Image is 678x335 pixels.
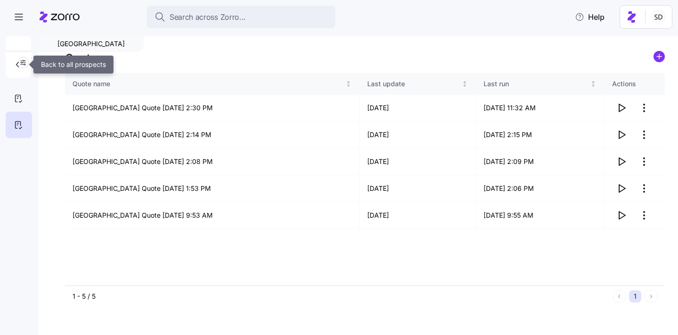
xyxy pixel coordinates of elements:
[65,175,360,202] td: [GEOGRAPHIC_DATA] Quote [DATE] 1:53 PM
[360,122,476,148] td: [DATE]
[654,51,665,65] a: add icon
[360,175,476,202] td: [DATE]
[575,11,605,23] span: Help
[169,11,246,23] span: Search across Zorro...
[360,148,476,175] td: [DATE]
[629,290,641,302] button: 1
[476,202,605,229] td: [DATE] 9:55 AM
[65,95,360,122] td: [GEOGRAPHIC_DATA] Quote [DATE] 2:30 PM
[360,73,476,95] th: Last updateNot sorted
[360,95,476,122] td: [DATE]
[65,73,360,95] th: Quote nameNot sorted
[39,36,144,52] div: [GEOGRAPHIC_DATA]
[484,79,588,89] div: Last run
[65,51,102,65] h1: Quotes
[476,95,605,122] td: [DATE] 11:32 AM
[461,81,468,87] div: Not sorted
[476,73,605,95] th: Last runNot sorted
[590,81,597,87] div: Not sorted
[147,6,335,28] button: Search across Zorro...
[476,122,605,148] td: [DATE] 2:15 PM
[476,148,605,175] td: [DATE] 2:09 PM
[65,122,360,148] td: [GEOGRAPHIC_DATA] Quote [DATE] 2:14 PM
[345,81,352,87] div: Not sorted
[651,9,666,25] img: 038087f1531ae87852c32fa7be65e69b
[567,8,612,26] button: Help
[73,292,609,301] div: 1 - 5 / 5
[645,290,657,302] button: Next page
[612,79,657,89] div: Actions
[73,79,344,89] div: Quote name
[613,290,625,302] button: Previous page
[65,202,360,229] td: [GEOGRAPHIC_DATA] Quote [DATE] 9:53 AM
[476,175,605,202] td: [DATE] 2:06 PM
[367,79,460,89] div: Last update
[65,148,360,175] td: [GEOGRAPHIC_DATA] Quote [DATE] 2:08 PM
[654,51,665,62] svg: add icon
[360,202,476,229] td: [DATE]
